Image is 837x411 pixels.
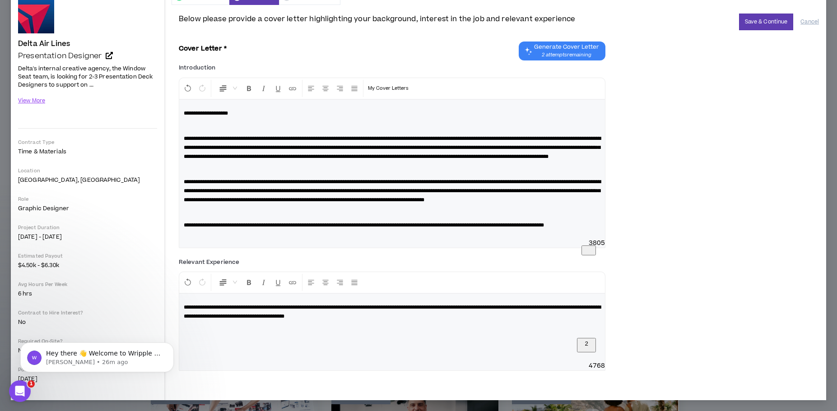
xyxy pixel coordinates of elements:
span: Below please provide a cover letter highlighting your background, interest in the job and relevan... [179,14,575,24]
p: Avg Hours Per Week [18,281,157,288]
p: Delta's internal creative agency, the Window Seat team, is looking for 2-3 Presentation Deck Desi... [18,64,157,89]
span: Generate Cover Letter [534,43,599,51]
div: To enrich screen reader interactions, please activate Accessibility in Grammarly extension settings [179,100,605,239]
span: Presentation Designer [18,51,102,61]
span: 1 [28,380,35,388]
button: Cancel [800,14,819,30]
button: Justify Align [348,274,361,291]
p: No [18,318,157,326]
p: [GEOGRAPHIC_DATA], [GEOGRAPHIC_DATA] [18,176,157,184]
p: [DATE] - [DATE] [18,233,157,241]
button: Left Align [304,80,318,97]
p: Project Duration [18,224,157,231]
a: Presentation Designer [18,51,157,60]
button: Format Bold [242,80,256,97]
label: Introduction [179,60,215,75]
button: Save & Continue [739,14,794,30]
button: Center Align [319,80,332,97]
button: Format Italics [257,274,270,291]
p: Contract Type [18,139,157,146]
h4: Delta Air Lines [18,40,70,48]
p: My Cover Letters [368,84,409,93]
button: Format Underline [271,80,285,97]
span: Graphic Designer [18,204,69,212]
button: Right Align [333,274,347,291]
span: 4768 [589,361,605,370]
button: Format Italics [257,80,270,97]
button: Chat GPT Cover Letter [519,42,605,60]
iframe: Intercom live chat [9,380,31,402]
button: Center Align [319,274,332,291]
button: Undo [181,80,195,97]
p: Role [18,196,157,203]
button: Right Align [333,80,347,97]
button: Left Align [304,274,318,291]
button: View More [18,93,45,109]
p: Location [18,167,157,174]
button: Undo [181,274,195,291]
p: Estimated Payout [18,253,157,259]
label: Relevant Experience [179,255,239,269]
h3: Cover Letter * [179,45,227,53]
p: 6 hrs [18,290,157,298]
button: Redo [195,274,209,291]
button: Format Underline [271,274,285,291]
button: Format Bold [242,274,256,291]
button: Insert Link [286,80,299,97]
span: 2 attempts remaining [534,51,599,59]
p: Time & Materials [18,148,157,156]
iframe: Intercom notifications message [7,323,187,387]
div: To enrich screen reader interactions, please activate Accessibility in Grammarly extension settings [179,294,605,361]
p: Contract to Hire Interest? [18,309,157,316]
p: $4.50k - $6.30k [18,261,157,269]
span: 3805 [589,239,605,248]
button: Insert Link [286,274,299,291]
button: Template [365,80,411,97]
button: Justify Align [348,80,361,97]
button: Redo [195,80,209,97]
